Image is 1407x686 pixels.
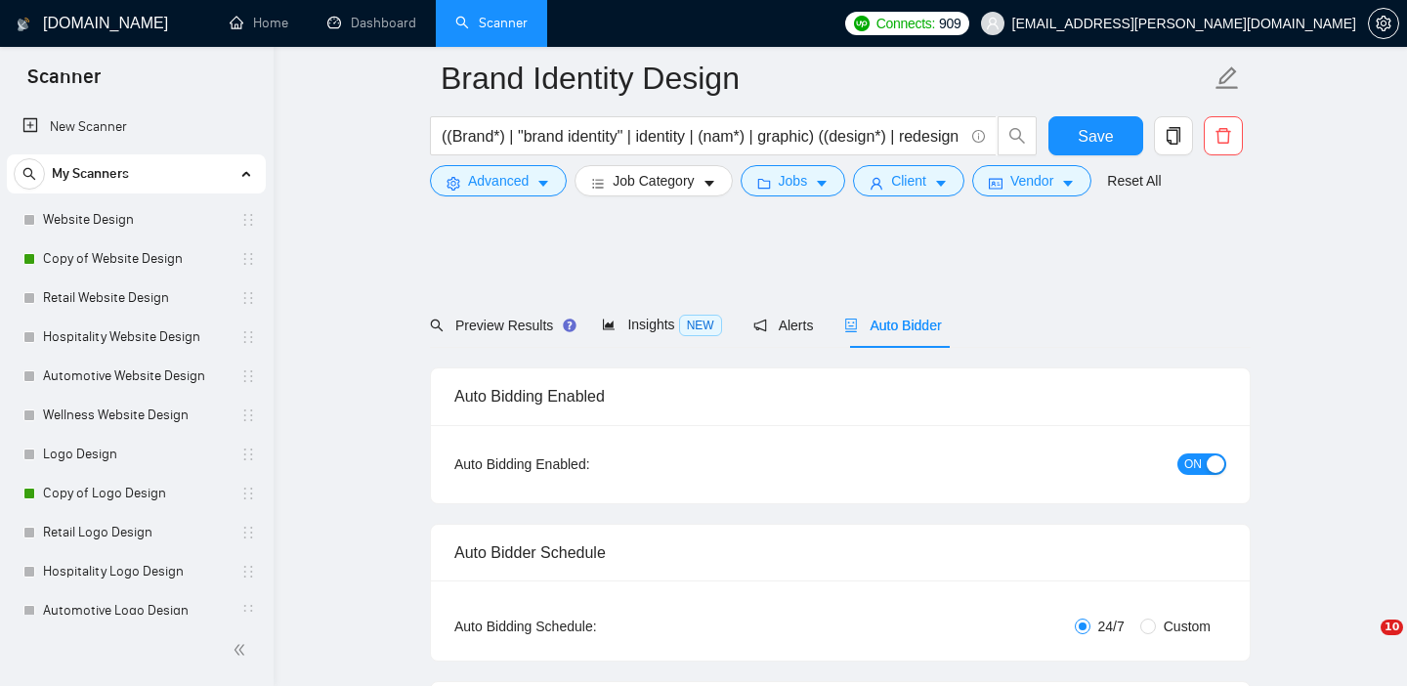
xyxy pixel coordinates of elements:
[575,165,732,196] button: barsJob Categorycaret-down
[1205,127,1242,145] span: delete
[679,315,722,336] span: NEW
[757,176,771,191] span: folder
[14,158,45,190] button: search
[1368,16,1399,31] a: setting
[703,176,716,191] span: caret-down
[591,176,605,191] span: bars
[613,170,694,192] span: Job Category
[454,616,711,637] div: Auto Bidding Schedule:
[1078,124,1113,149] span: Save
[327,15,416,31] a: dashboardDashboard
[602,317,721,332] span: Insights
[230,15,288,31] a: homeHome
[240,447,256,462] span: holder
[468,170,529,192] span: Advanced
[779,170,808,192] span: Jobs
[1010,170,1053,192] span: Vendor
[1156,616,1218,637] span: Custom
[1381,620,1403,635] span: 10
[43,279,229,318] a: Retail Website Design
[233,640,252,660] span: double-left
[43,200,229,239] a: Website Design
[43,474,229,513] a: Copy of Logo Design
[455,15,528,31] a: searchScanner
[1341,620,1387,666] iframe: To enrich screen reader interactions, please activate Accessibility in Grammarly extension settings
[43,552,229,591] a: Hospitality Logo Design
[43,591,229,630] a: Automotive Logo Design
[1204,116,1243,155] button: delete
[741,165,846,196] button: folderJobscaret-down
[561,317,578,334] div: Tooltip anchor
[853,165,964,196] button: userClientcaret-down
[240,251,256,267] span: holder
[972,165,1091,196] button: idcardVendorcaret-down
[454,453,711,475] div: Auto Bidding Enabled:
[240,603,256,619] span: holder
[17,9,30,40] img: logo
[972,130,985,143] span: info-circle
[43,318,229,357] a: Hospitality Website Design
[442,124,963,149] input: Search Freelance Jobs...
[43,239,229,279] a: Copy of Website Design
[870,176,883,191] span: user
[430,318,571,333] span: Preview Results
[430,319,444,332] span: search
[1184,453,1202,475] span: ON
[934,176,948,191] span: caret-down
[15,167,44,181] span: search
[1107,170,1161,192] a: Reset All
[891,170,926,192] span: Client
[1048,116,1143,155] button: Save
[240,525,256,540] span: holder
[986,17,1000,30] span: user
[1061,176,1075,191] span: caret-down
[1368,8,1399,39] button: setting
[240,407,256,423] span: holder
[447,176,460,191] span: setting
[854,16,870,31] img: upwork-logo.png
[989,176,1002,191] span: idcard
[1215,65,1240,91] span: edit
[844,319,858,332] span: robot
[844,318,941,333] span: Auto Bidder
[240,368,256,384] span: holder
[1369,16,1398,31] span: setting
[876,13,935,34] span: Connects:
[240,329,256,345] span: holder
[939,13,960,34] span: 909
[430,165,567,196] button: settingAdvancedcaret-down
[7,107,266,147] li: New Scanner
[43,357,229,396] a: Automotive Website Design
[1154,116,1193,155] button: copy
[43,435,229,474] a: Logo Design
[22,107,250,147] a: New Scanner
[240,486,256,501] span: holder
[998,116,1037,155] button: search
[441,54,1211,103] input: Scanner name...
[43,513,229,552] a: Retail Logo Design
[454,525,1226,580] div: Auto Bidder Schedule
[240,564,256,579] span: holder
[999,127,1036,145] span: search
[536,176,550,191] span: caret-down
[753,319,767,332] span: notification
[815,176,829,191] span: caret-down
[602,318,616,331] span: area-chart
[1090,616,1132,637] span: 24/7
[753,318,814,333] span: Alerts
[454,368,1226,424] div: Auto Bidding Enabled
[1155,127,1192,145] span: copy
[240,212,256,228] span: holder
[12,63,116,104] span: Scanner
[43,396,229,435] a: Wellness Website Design
[52,154,129,193] span: My Scanners
[240,290,256,306] span: holder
